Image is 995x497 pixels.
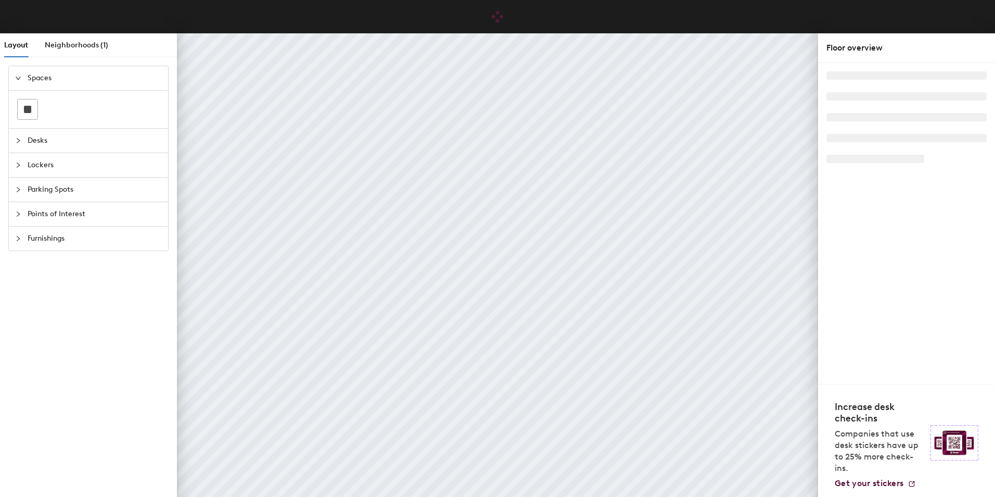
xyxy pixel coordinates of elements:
[28,178,162,202] span: Parking Spots
[28,153,162,177] span: Lockers
[15,211,21,217] span: collapsed
[28,202,162,226] span: Points of Interest
[826,42,987,54] div: Floor overview
[45,41,108,49] span: Neighborhoods (1)
[835,401,924,424] h4: Increase desk check-ins
[28,129,162,153] span: Desks
[15,162,21,168] span: collapsed
[28,66,162,90] span: Spaces
[15,187,21,193] span: collapsed
[4,41,28,49] span: Layout
[835,478,916,489] a: Get your stickers
[15,75,21,81] span: expanded
[28,227,162,251] span: Furnishings
[15,138,21,144] span: collapsed
[835,478,903,488] span: Get your stickers
[15,235,21,242] span: collapsed
[930,425,978,461] img: Sticker logo
[835,428,924,474] p: Companies that use desk stickers have up to 25% more check-ins.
